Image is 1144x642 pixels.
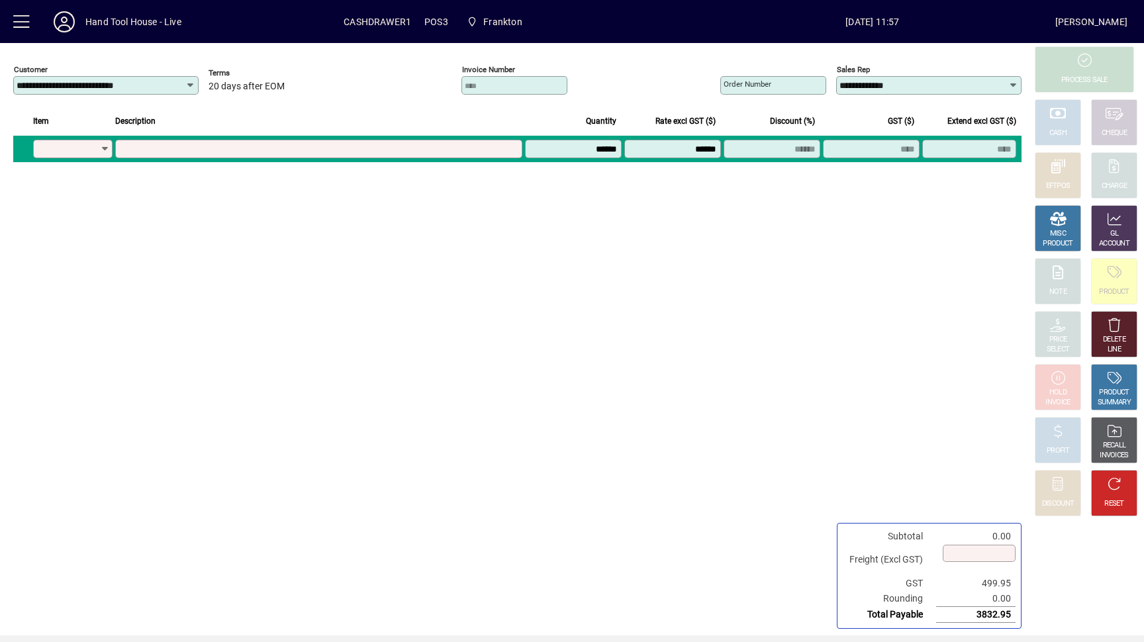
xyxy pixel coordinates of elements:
td: Rounding [843,591,936,607]
td: 0.00 [936,529,1016,544]
td: 499.95 [936,576,1016,591]
td: Total Payable [843,607,936,623]
div: SELECT [1047,345,1070,355]
span: Item [33,114,49,128]
div: PRODUCT [1099,287,1129,297]
div: SUMMARY [1098,398,1131,408]
td: GST [843,576,936,591]
span: 20 days after EOM [209,81,285,92]
div: Hand Tool House - Live [85,11,181,32]
div: LINE [1108,345,1121,355]
div: CHEQUE [1102,128,1127,138]
mat-label: Order number [724,79,771,89]
div: PRODUCT [1099,388,1129,398]
div: RESET [1104,499,1124,509]
div: EFTPOS [1046,181,1071,191]
button: Profile [43,10,85,34]
div: RECALL [1103,441,1126,451]
div: DELETE [1103,335,1125,345]
td: Subtotal [843,529,936,544]
div: PROFIT [1047,446,1069,456]
span: Discount (%) [770,114,815,128]
span: POS3 [424,11,448,32]
td: Freight (Excl GST) [843,544,936,576]
span: Frankton [483,11,522,32]
span: Quantity [586,114,616,128]
div: NOTE [1049,287,1067,297]
td: 3832.95 [936,607,1016,623]
div: CHARGE [1102,181,1127,191]
td: 0.00 [936,591,1016,607]
div: DISCOUNT [1042,499,1074,509]
span: Extend excl GST ($) [947,114,1016,128]
div: ACCOUNT [1099,239,1129,249]
span: Frankton [461,10,528,34]
span: Rate excl GST ($) [655,114,716,128]
div: PRODUCT [1043,239,1072,249]
div: CASH [1049,128,1067,138]
mat-label: Invoice number [462,65,515,74]
div: MISC [1050,229,1066,239]
span: [DATE] 11:57 [690,11,1055,32]
mat-label: Customer [14,65,48,74]
div: [PERSON_NAME] [1055,11,1127,32]
div: PROCESS SALE [1061,75,1108,85]
span: CASHDRAWER1 [344,11,411,32]
span: Terms [209,69,288,77]
span: GST ($) [888,114,914,128]
div: GL [1110,229,1119,239]
mat-label: Sales rep [837,65,870,74]
div: HOLD [1049,388,1067,398]
div: PRICE [1049,335,1067,345]
span: Description [115,114,156,128]
div: INVOICES [1100,451,1128,461]
div: INVOICE [1045,398,1070,408]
